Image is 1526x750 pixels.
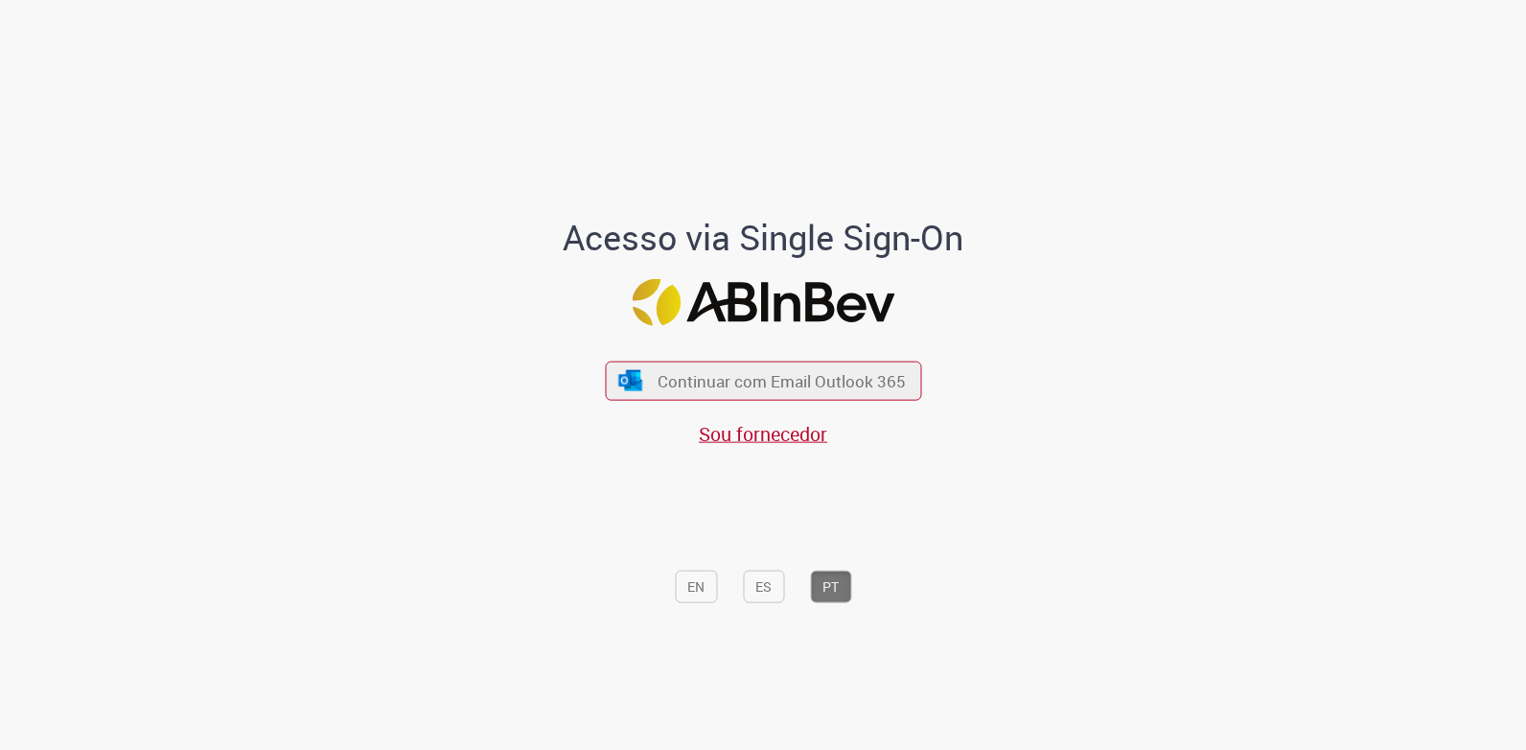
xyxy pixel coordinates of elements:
h1: Acesso via Single Sign-On [497,218,1029,256]
button: PT [810,571,851,603]
button: ícone Azure/Microsoft 360 Continuar com Email Outlook 365 [605,361,921,400]
button: ES [743,571,784,603]
span: Continuar com Email Outlook 365 [658,370,906,392]
img: ícone Azure/Microsoft 360 [617,370,644,390]
a: Sou fornecedor [699,421,827,447]
button: EN [675,571,717,603]
img: Logo ABInBev [632,279,894,326]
